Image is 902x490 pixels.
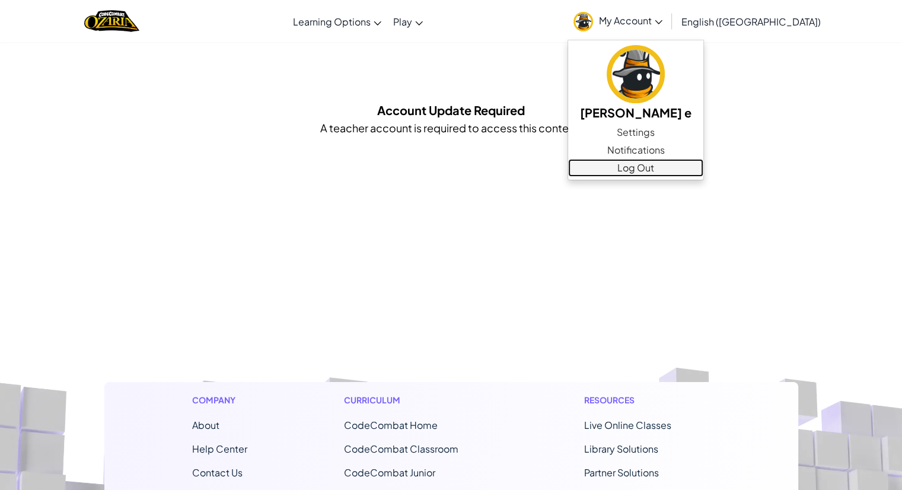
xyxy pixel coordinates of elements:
a: CodeCombat Classroom [344,443,458,455]
h1: Curriculum [344,394,487,406]
img: Home [84,9,139,33]
a: Notifications [568,141,703,159]
a: Partner Solutions [584,466,659,479]
a: Library Solutions [584,443,658,455]
span: Learning Options [293,15,371,28]
a: My Account [568,2,668,40]
img: avatar [573,12,593,31]
span: Contact Us [192,466,243,479]
span: English ([GEOGRAPHIC_DATA]) [681,15,821,28]
a: About [192,419,219,431]
a: Live Online Classes [584,419,671,431]
a: Learning Options [287,5,387,37]
a: [PERSON_NAME] e [568,43,703,123]
h5: Account Update Required [377,101,525,119]
a: Ozaria by CodeCombat logo [84,9,139,33]
a: Help Center [192,443,247,455]
p: A teacher account is required to access this content. [320,119,582,136]
a: English ([GEOGRAPHIC_DATA]) [675,5,827,37]
a: Settings [568,123,703,141]
span: My Account [599,14,662,27]
span: CodeCombat Home [344,419,438,431]
a: CodeCombat Junior [344,466,435,479]
span: Notifications [607,143,665,157]
h5: [PERSON_NAME] e [580,103,691,122]
a: Log Out [568,159,703,177]
img: avatar [607,45,665,103]
h1: Company [192,394,247,406]
span: Play [393,15,412,28]
h1: Resources [584,394,710,406]
a: Play [387,5,429,37]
